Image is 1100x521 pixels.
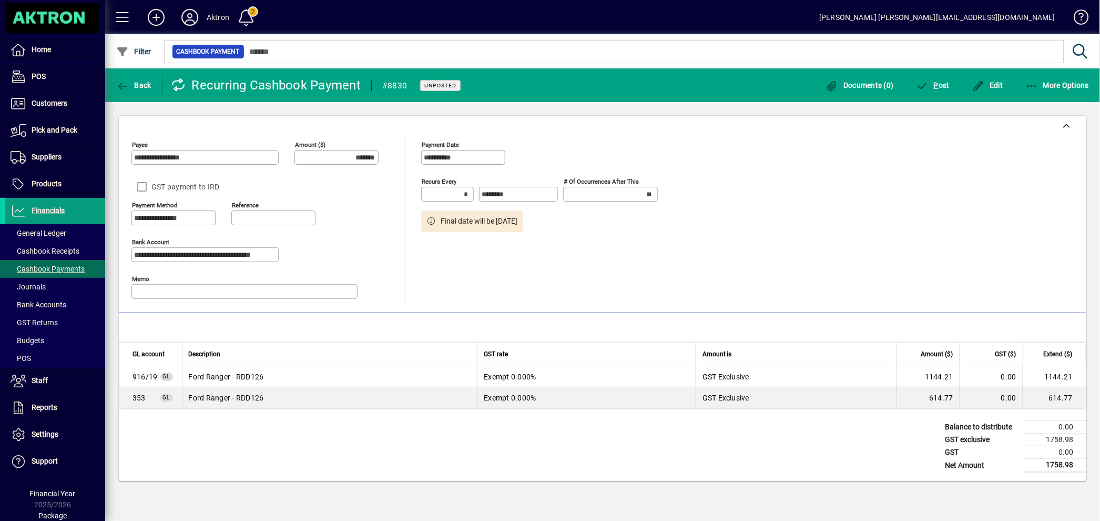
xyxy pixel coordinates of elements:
[295,141,325,148] mat-label: Amount ($)
[32,376,48,385] span: Staff
[11,336,44,345] span: Budgets
[1023,446,1086,459] td: 0.00
[11,354,31,363] span: POS
[1023,387,1086,408] td: 614.77
[1066,2,1087,36] a: Knowledge Base
[11,247,79,255] span: Cashbook Receipts
[5,314,105,332] a: GST Returns
[1023,366,1086,387] td: 1144.21
[5,64,105,90] a: POS
[5,91,105,117] a: Customers
[114,76,154,95] button: Back
[696,366,897,387] td: GST Exclusive
[5,278,105,296] a: Journals
[32,72,46,81] span: POS
[114,42,154,61] button: Filter
[5,422,105,448] a: Settings
[11,300,66,309] span: Bank Accounts
[940,434,1023,446] td: GST exclusive
[477,387,696,408] td: Exempt 0.000%
[422,141,459,148] mat-label: Payment Date
[11,318,58,327] span: GST Returns
[139,8,173,27] button: Add
[5,368,105,394] a: Staff
[1023,421,1086,434] td: 0.00
[5,260,105,278] a: Cashbook Payments
[171,77,361,94] div: Recurring Cashbook Payment
[5,332,105,349] a: Budgets
[422,178,456,185] mat-label: Recurs every
[819,9,1055,26] div: [PERSON_NAME] [PERSON_NAME][EMAIL_ADDRESS][DOMAIN_NAME]
[5,224,105,242] a: General Ledger
[823,76,897,95] button: Documents (0)
[477,366,696,387] td: Exempt 0.000%
[484,348,508,360] span: GST rate
[189,348,221,360] span: Description
[5,117,105,144] a: Pick and Pack
[30,489,76,498] span: Financial Year
[32,403,57,412] span: Reports
[5,242,105,260] a: Cashbook Receipts
[182,366,477,387] td: Ford Ranger - RDD126
[116,81,151,89] span: Back
[32,153,62,161] span: Suppliers
[5,144,105,171] a: Suppliers
[934,81,939,89] span: P
[5,37,105,63] a: Home
[32,179,62,188] span: Products
[424,82,456,89] span: Unposted
[5,395,105,421] a: Reports
[940,421,1023,434] td: Balance to distribute
[897,366,960,387] td: 1144.21
[32,457,58,465] span: Support
[969,76,1006,95] button: Edit
[116,47,151,56] span: Filter
[207,9,229,26] div: Aktron
[564,178,639,185] mat-label: # of occurrences after this
[940,459,1023,472] td: Net Amount
[826,81,894,89] span: Documents (0)
[11,265,85,273] span: Cashbook Payments
[163,374,170,379] span: GL
[913,76,953,95] button: Post
[1023,459,1086,472] td: 1758.98
[163,395,170,400] span: GL
[972,81,1003,89] span: Edit
[177,46,240,57] span: Cashbook Payment
[132,238,169,246] mat-label: Bank Account
[32,206,65,215] span: Financials
[1023,76,1092,95] button: More Options
[133,348,165,360] span: GL account
[960,387,1023,408] td: 0.00
[1023,434,1086,446] td: 1758.98
[1025,81,1089,89] span: More Options
[916,81,950,89] span: ost
[995,348,1016,360] span: GST ($)
[38,512,67,520] span: Package
[897,387,960,408] td: 614.77
[133,372,158,382] span: Ford Ranger - RDD126
[441,216,518,227] span: Final date will be [DATE]
[960,366,1023,387] td: 0.00
[32,45,51,54] span: Home
[702,348,732,360] span: Amount is
[921,348,953,360] span: Amount ($)
[5,349,105,367] a: POS
[940,446,1023,459] td: GST
[1044,348,1073,360] span: Extend ($)
[382,77,407,94] div: #8830
[11,283,46,291] span: Journals
[32,99,67,107] span: Customers
[132,141,148,148] mat-label: Payee
[696,387,897,408] td: GST Exclusive
[5,296,105,314] a: Bank Accounts
[132,275,149,283] mat-label: Memo
[133,393,146,403] span: Interest
[5,448,105,475] a: Support
[11,229,66,237] span: General Ledger
[105,76,163,95] app-page-header-button: Back
[173,8,207,27] button: Profile
[132,202,178,209] mat-label: Payment method
[182,387,477,408] td: Ford Ranger - RDD126
[32,126,77,134] span: Pick and Pack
